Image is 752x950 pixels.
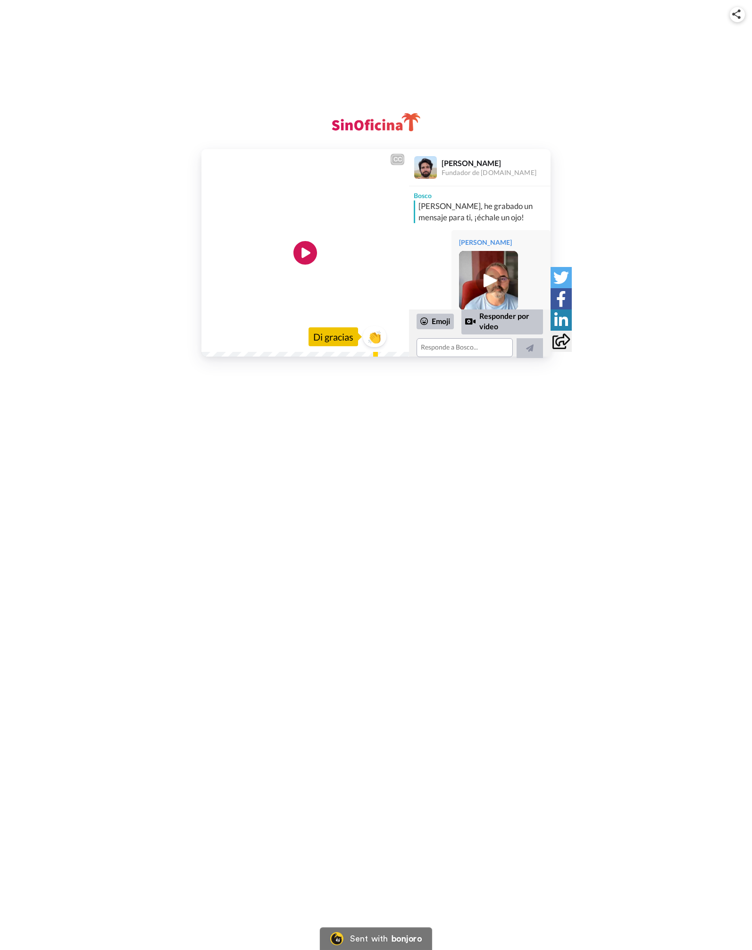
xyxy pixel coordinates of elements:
div: Bosco [409,186,551,200]
img: Full screen [391,334,401,343]
span: 0:59 [232,333,248,344]
div: [PERSON_NAME] [442,158,550,167]
img: ic_share.svg [732,9,741,19]
img: dca6e237-ad5d-4ddc-82b0-3c65c92ab5c4-thumb.jpg [459,251,518,310]
img: SinOficina logo [324,109,428,135]
div: Emoji [417,314,454,329]
img: ic_play_thick.png [476,267,501,293]
div: Di gracias [309,327,358,346]
div: [PERSON_NAME] [459,238,543,247]
div: [PERSON_NAME], he grabado un mensaje para ti, ¡échale un ojo! [418,200,548,223]
div: Fundador de [DOMAIN_NAME] [442,169,550,177]
button: 👏 [363,326,386,347]
span: 👏 [363,329,386,344]
div: Reply by Video [465,316,476,327]
span: / [226,333,230,344]
img: Profile Image [414,156,437,179]
div: Responder por video [461,308,543,334]
div: CC [392,155,403,164]
span: 0:00 [208,333,225,344]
